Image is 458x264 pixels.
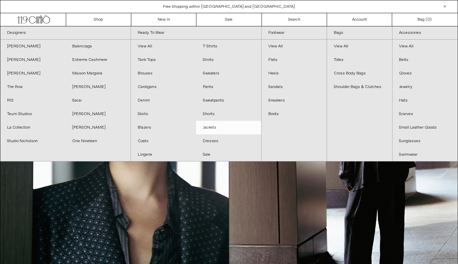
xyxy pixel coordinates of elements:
a: Blouses [131,67,196,80]
a: Teurn Studios [0,107,65,121]
a: Sunglasses [393,134,458,148]
a: Jackets [196,121,261,134]
a: Ready To Wear [131,26,261,40]
span: ) [427,17,432,23]
a: Sweaters [196,67,261,80]
a: Scarves [393,107,458,121]
a: [PERSON_NAME] [65,121,131,134]
a: Shorts [196,107,261,121]
a: Cross Body Bags [327,67,392,80]
a: La Collection [0,121,65,134]
a: Shirts [196,53,261,67]
a: Tank Tops [131,53,196,67]
a: Belts [393,53,458,67]
a: Extreme Cashmere [65,53,131,67]
a: Coats [131,134,196,148]
a: Blazers [131,121,196,134]
a: Shop [66,13,131,26]
a: Footwear [262,26,327,40]
a: Lingerie [131,148,196,161]
a: The Row [0,80,65,94]
a: Heels [262,67,327,80]
a: Free Shipping within [GEOGRAPHIC_DATA] and [GEOGRAPHIC_DATA] [163,4,295,9]
a: Sweatpants [196,94,261,107]
a: [PERSON_NAME] [0,53,65,67]
a: [PERSON_NAME] [65,80,131,94]
a: Search [262,13,327,26]
a: Skirts [131,107,196,121]
a: Balenciaga [65,40,131,53]
a: Totes [327,53,392,67]
a: Sale [196,148,261,161]
a: View All [131,40,196,53]
a: Swimwear [393,148,458,161]
a: Pants [196,80,261,94]
a: Dresses [196,134,261,148]
a: R13 [0,94,65,107]
a: Boots [262,107,327,121]
a: T-Shirts [196,40,261,53]
a: [PERSON_NAME] [65,107,131,121]
a: View All [327,40,392,53]
a: Sacai [65,94,131,107]
a: [PERSON_NAME] [0,40,65,53]
a: Account [327,13,392,26]
a: Small Leather Goods [393,121,458,134]
a: Sale [196,13,262,26]
a: Designers [0,26,131,40]
a: Denim [131,94,196,107]
a: View All [393,40,458,53]
a: Jewelry [393,80,458,94]
a: Sandals [262,80,327,94]
a: New In [131,13,196,26]
a: Bags [327,26,392,40]
a: Bag () [392,13,457,26]
a: Cardigans [131,80,196,94]
a: Hats [393,94,458,107]
a: Gloves [393,67,458,80]
a: View All [262,40,327,53]
a: Studio Nicholson [0,134,65,148]
a: Sneakers [262,94,327,107]
a: One Nineteen [65,134,131,148]
a: Shoulder Bags & Clutches [327,80,392,94]
a: Flats [262,53,327,67]
span: 0 [427,17,430,22]
a: Accessories [393,26,458,40]
a: [PERSON_NAME] [0,67,65,80]
a: Maison Margiela [65,67,131,80]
